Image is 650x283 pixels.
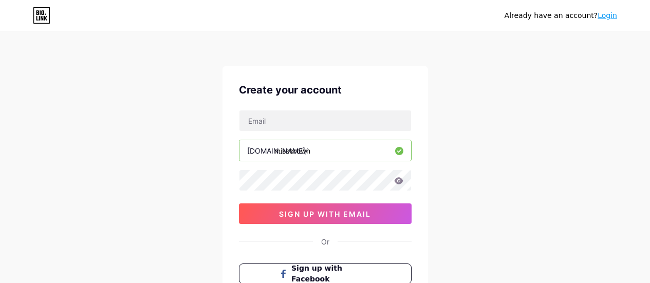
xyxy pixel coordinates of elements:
input: username [239,140,411,161]
div: Already have an account? [505,10,617,21]
span: sign up with email [279,210,371,218]
div: Or [321,236,329,247]
button: sign up with email [239,203,412,224]
a: Login [598,11,617,20]
div: [DOMAIN_NAME]/ [247,145,308,156]
div: Create your account [239,82,412,98]
input: Email [239,110,411,131]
